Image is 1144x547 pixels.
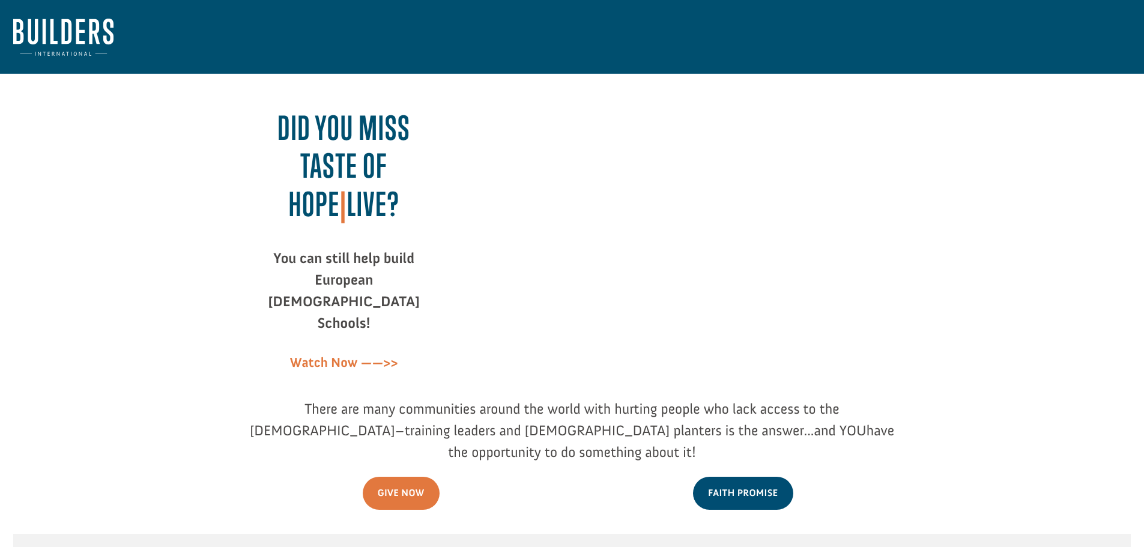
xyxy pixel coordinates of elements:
[340,186,347,224] span: |
[290,354,398,370] strong: Watch Now ——>>
[405,422,804,440] span: training leaders and [DEMOGRAPHIC_DATA] planters is the answer
[693,477,793,510] a: Faith Promise
[363,477,440,510] a: Give Now
[807,422,866,440] span: ..and YOU
[448,422,894,461] span: have the opportunity to do something about it!
[268,250,420,332] strong: You can still help build European [DEMOGRAPHIC_DATA] Schools!
[277,109,410,224] span: Did you miss Taste of Hope LIVE?
[250,400,840,440] span: There are many communities around the world with hurting people who lack access to the [DEMOGRAPH...
[476,110,896,346] iframe: Taste of Hope EU Bible Schools Full Presentation
[804,422,808,440] span: .
[13,19,113,56] img: Builders International
[395,422,405,440] span: –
